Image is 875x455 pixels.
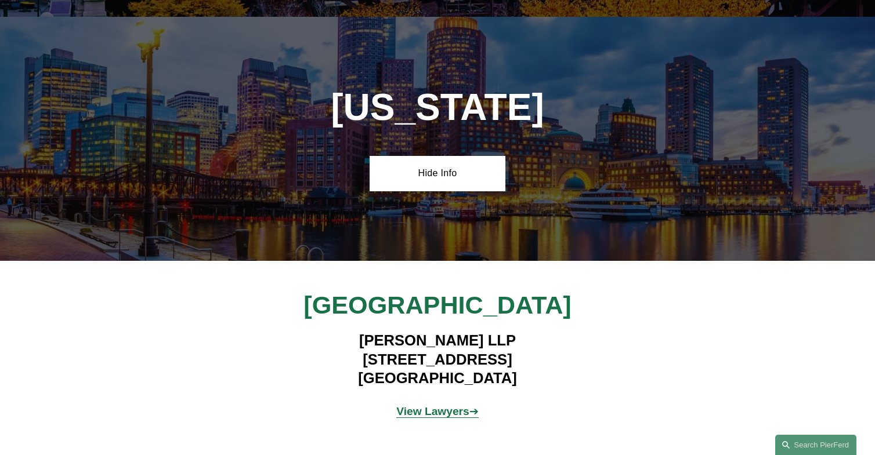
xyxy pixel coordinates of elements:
strong: View Lawyers [396,405,469,417]
a: Search this site [775,435,856,455]
h1: [US_STATE] [268,86,606,129]
span: ➔ [396,405,479,417]
h4: [PERSON_NAME] LLP [STREET_ADDRESS] [GEOGRAPHIC_DATA] [268,331,606,387]
span: [GEOGRAPHIC_DATA] [303,291,571,319]
a: Hide Info [370,156,505,191]
a: View Lawyers➔ [396,405,479,417]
